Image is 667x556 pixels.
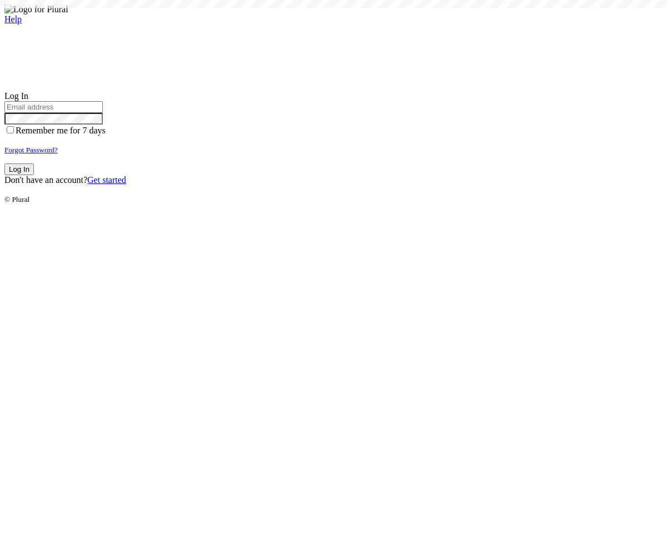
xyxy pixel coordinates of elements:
span: Remember me for 7 days [16,126,106,135]
small: Forgot Password? [4,146,58,154]
a: Forgot Password? [4,145,58,154]
input: Email address [4,101,103,113]
button: Log In [4,163,34,175]
div: Log In [4,91,663,101]
input: Remember me for 7 days [7,126,14,133]
a: Get started [87,175,126,185]
img: Logo for Plural [4,4,68,14]
small: © Plural [4,195,29,203]
div: Don't have an account? [4,175,663,185]
a: Help [4,14,22,24]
